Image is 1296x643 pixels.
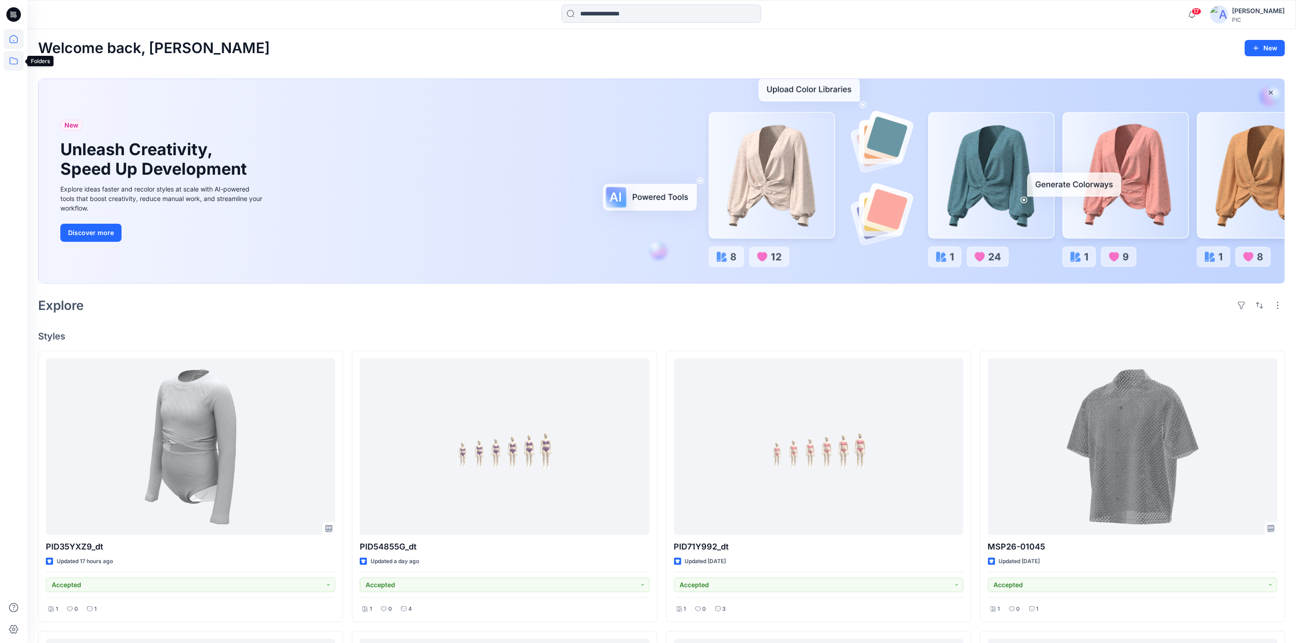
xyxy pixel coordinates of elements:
[1210,5,1228,24] img: avatar
[723,604,726,614] p: 3
[60,224,264,242] a: Discover more
[360,540,649,553] p: PID54855G_dt
[1037,604,1039,614] p: 1
[999,557,1040,566] p: Updated [DATE]
[1232,5,1285,16] div: [PERSON_NAME]
[988,358,1277,535] a: MSP26-01045
[703,604,706,614] p: 0
[60,140,251,179] h1: Unleash Creativity, Speed Up Development
[94,604,97,614] p: 1
[674,358,963,535] a: PID71Y992_dt
[46,540,335,553] p: PID35YXZ9_dt
[60,184,264,213] div: Explore ideas faster and recolor styles at scale with AI-powered tools that boost creativity, red...
[371,557,419,566] p: Updated a day ago
[674,540,963,553] p: PID71Y992_dt
[685,557,726,566] p: Updated [DATE]
[1017,604,1020,614] p: 0
[988,540,1277,553] p: MSP26-01045
[74,604,78,614] p: 0
[38,40,270,57] h2: Welcome back, [PERSON_NAME]
[998,604,1000,614] p: 1
[38,331,1285,342] h4: Styles
[408,604,412,614] p: 4
[360,358,649,535] a: PID54855G_dt
[388,604,392,614] p: 0
[46,358,335,535] a: PID35YXZ9_dt
[1245,40,1285,56] button: New
[370,604,372,614] p: 1
[57,557,113,566] p: Updated 17 hours ago
[684,604,686,614] p: 1
[56,604,58,614] p: 1
[1232,16,1285,23] div: PIC
[64,120,78,131] span: New
[1192,8,1202,15] span: 17
[60,224,122,242] button: Discover more
[38,298,84,313] h2: Explore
